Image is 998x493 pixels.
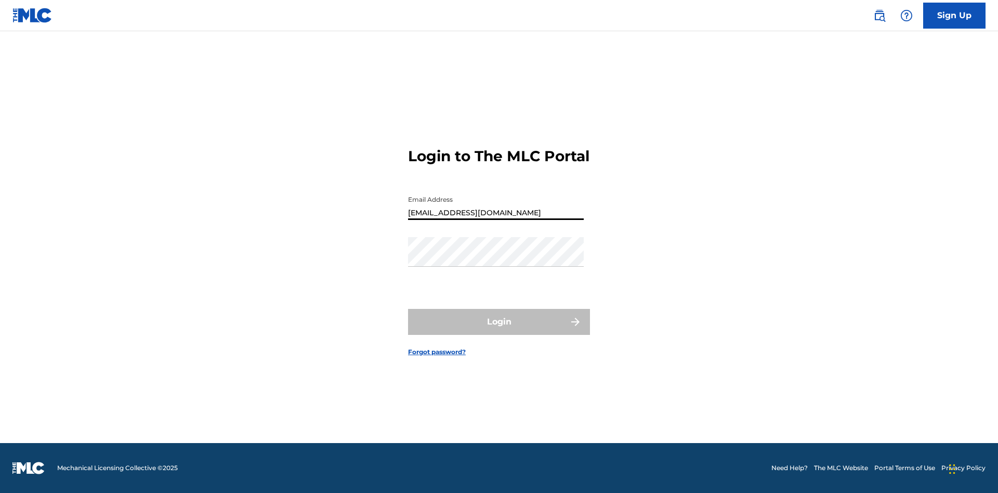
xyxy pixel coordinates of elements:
[771,463,808,473] a: Need Help?
[873,9,886,22] img: search
[12,462,45,474] img: logo
[814,463,868,473] a: The MLC Website
[923,3,986,29] a: Sign Up
[941,463,986,473] a: Privacy Policy
[900,9,913,22] img: help
[946,443,998,493] iframe: Chat Widget
[949,453,955,485] div: Drag
[896,5,917,26] div: Help
[57,463,178,473] span: Mechanical Licensing Collective © 2025
[12,8,52,23] img: MLC Logo
[408,347,466,357] a: Forgot password?
[869,5,890,26] a: Public Search
[874,463,935,473] a: Portal Terms of Use
[408,147,589,165] h3: Login to The MLC Portal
